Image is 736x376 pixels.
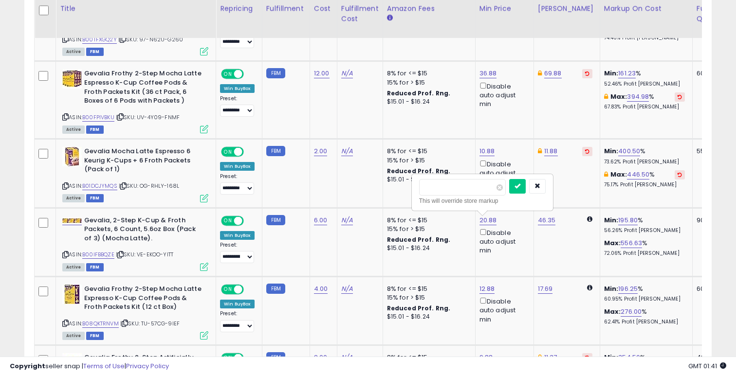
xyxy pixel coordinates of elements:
[242,70,258,78] span: OFF
[341,146,353,156] a: N/A
[266,215,285,225] small: FBM
[697,69,727,78] div: 60
[120,320,180,327] span: | SKU: TU-57CG-9IEF
[62,125,85,134] span: All listings currently available for purchase on Amazon
[604,216,685,234] div: %
[86,125,104,134] span: FBM
[387,78,468,87] div: 15% for > $15
[220,84,255,93] div: Win BuyBox
[83,361,125,371] a: Terms of Use
[387,156,468,165] div: 15% for > $15
[62,285,82,304] img: 51q3laRAlYS._SL40_.jpg
[419,196,546,206] div: This will override store markup
[62,216,208,270] div: ASIN:
[118,36,183,43] span: | SKU: 97-N62U-G260
[618,146,640,156] a: 400.50
[387,3,471,14] div: Amazon Fees
[314,146,328,156] a: 2.00
[220,300,255,308] div: Win BuyBox
[222,148,234,156] span: ON
[604,307,685,325] div: %
[220,310,255,332] div: Preset:
[387,293,468,302] div: 15% for > $15
[479,81,526,109] div: Disable auto adjust min
[62,0,208,54] div: ASIN:
[84,285,202,314] b: Gevalia Frothy 2-Step Mocha Latte Expresso K-Cup Coffee Pods & Froth Packets Kit (12 ct Box)
[604,181,685,188] p: 75.17% Profit [PERSON_NAME]
[479,227,526,255] div: Disable auto adjust min
[479,69,497,78] a: 36.88
[387,147,468,156] div: 8% for <= $15
[479,284,495,294] a: 12.88
[697,285,727,293] div: 60
[387,304,451,312] b: Reduced Prof. Rng.
[544,146,558,156] a: 11.88
[60,3,212,14] div: Title
[116,113,180,121] span: | SKU: UV-4Y09-FNMF
[621,307,642,317] a: 276.00
[610,92,627,101] b: Max:
[604,159,685,165] p: 73.62% Profit [PERSON_NAME]
[604,296,685,303] p: 60.95% Profit [PERSON_NAME]
[604,147,685,165] div: %
[604,69,619,78] b: Min:
[220,95,255,117] div: Preset:
[220,231,255,240] div: Win BuyBox
[697,147,727,156] div: 55
[618,69,636,78] a: 161.23
[62,263,85,271] span: All listings currently available for purchase on Amazon
[314,215,328,225] a: 6.00
[627,170,649,179] a: 446.50
[341,284,353,294] a: N/A
[387,216,468,225] div: 8% for <= $15
[604,250,685,257] p: 72.06% Profit [PERSON_NAME]
[604,284,619,293] b: Min:
[618,284,638,294] a: 196.25
[604,104,685,110] p: 67.83% Profit [PERSON_NAME]
[688,361,726,371] span: 2025-09-14 01:41 GMT
[62,147,82,166] img: 51U5wWOnQ8L._SL40_.jpg
[604,215,619,225] b: Min:
[62,332,85,340] span: All listings currently available for purchase on Amazon
[82,113,114,122] a: B00FPIVBKU
[242,148,258,156] span: OFF
[604,319,685,325] p: 62.41% Profit [PERSON_NAME]
[387,89,451,97] b: Reduced Prof. Rng.
[314,284,328,294] a: 4.00
[341,3,379,24] div: Fulfillment Cost
[678,94,682,99] i: Revert to store-level Max Markup
[62,48,85,56] span: All listings currently available for purchase on Amazon
[222,286,234,294] span: ON
[220,3,258,14] div: Repricing
[538,284,553,294] a: 17.69
[387,225,468,233] div: 15% for > $15
[538,215,556,225] a: 46.35
[604,69,685,87] div: %
[697,216,727,225] div: 90
[82,320,119,328] a: B08QKTRNVM
[126,361,169,371] a: Privacy Policy
[314,3,333,14] div: Cost
[62,69,82,89] img: 51BVX6hUOEL._SL40_.jpg
[86,263,104,271] span: FBM
[479,215,497,225] a: 20.88
[627,92,649,102] a: 394.98
[62,194,85,202] span: All listings currently available for purchase on Amazon
[604,227,685,234] p: 56.26% Profit [PERSON_NAME]
[266,3,306,14] div: Fulfillment
[479,146,495,156] a: 10.88
[387,176,468,184] div: $15.01 - $16.24
[387,98,468,106] div: $15.01 - $16.24
[479,159,526,187] div: Disable auto adjust min
[387,313,468,321] div: $15.01 - $16.24
[10,361,45,371] strong: Copyright
[222,216,234,225] span: ON
[242,286,258,294] span: OFF
[266,146,285,156] small: FBM
[604,239,685,257] div: %
[697,3,730,24] div: Fulfillable Quantity
[86,332,104,340] span: FBM
[220,162,255,171] div: Win BuyBox
[82,251,114,259] a: B00IFBBQZE
[314,69,330,78] a: 12.00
